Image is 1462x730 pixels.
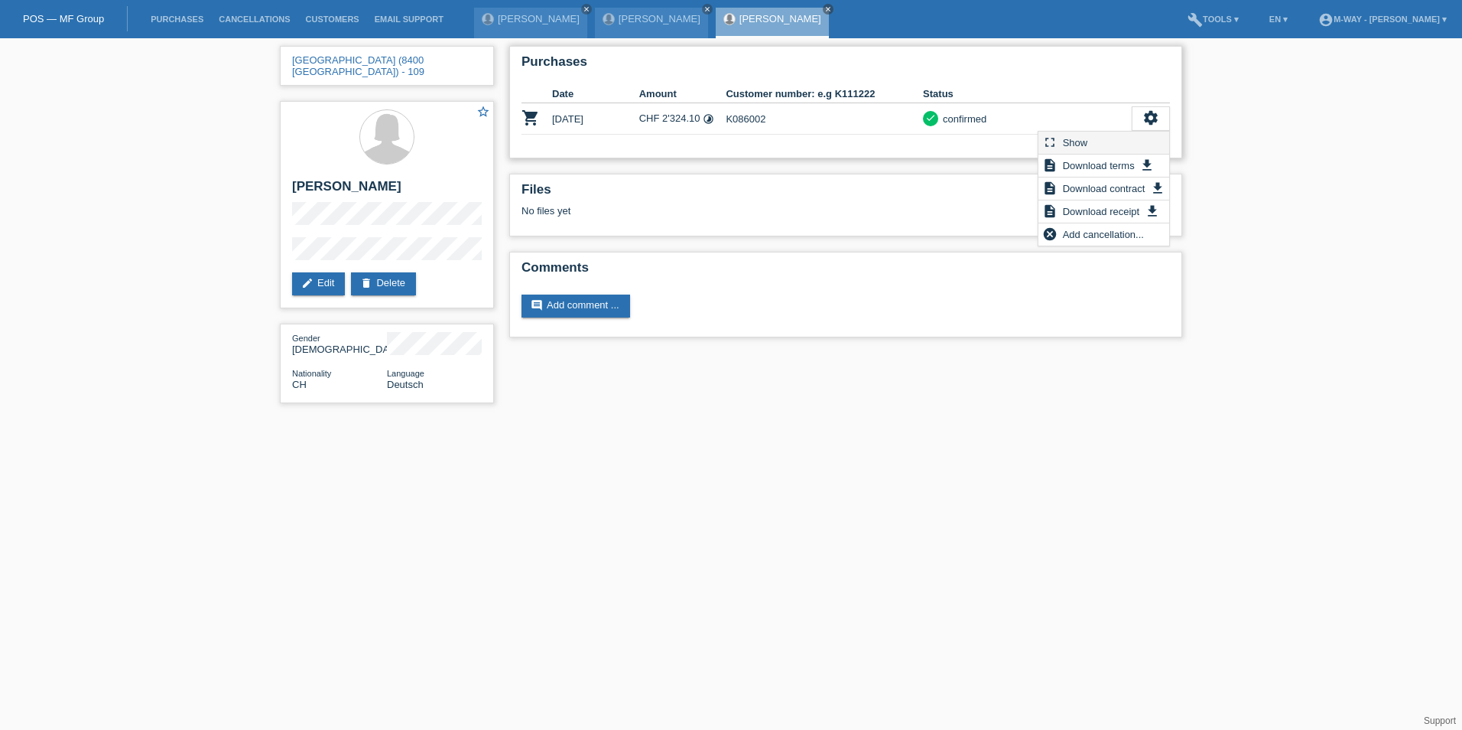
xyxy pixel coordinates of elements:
div: [DEMOGRAPHIC_DATA] [292,332,387,355]
span: Deutsch [387,379,424,390]
i: close [583,5,590,13]
span: Download terms [1061,156,1137,174]
span: Gender [292,334,320,343]
i: description [1042,158,1058,173]
a: Cancellations [211,15,297,24]
th: Customer number: e.g K111222 [726,85,923,103]
td: K086002 [726,103,923,135]
a: [PERSON_NAME] [739,13,821,24]
div: confirmed [938,111,986,127]
i: build [1187,12,1203,28]
i: Instalments (12 instalments) [703,113,714,125]
i: star_border [476,105,490,119]
h2: Files [521,182,1170,205]
i: settings [1142,109,1159,126]
td: [DATE] [552,103,639,135]
i: close [703,5,711,13]
i: account_circle [1318,12,1334,28]
span: Switzerland [292,379,307,390]
a: [PERSON_NAME] [498,13,580,24]
a: account_circlem-way - [PERSON_NAME] ▾ [1311,15,1454,24]
td: CHF 2'324.10 [639,103,726,135]
i: get_app [1139,158,1155,173]
a: Purchases [143,15,211,24]
div: No files yet [521,205,989,217]
i: POSP00028205 [521,109,540,127]
a: close [702,4,713,15]
a: commentAdd comment ... [521,295,630,318]
a: [PERSON_NAME] [619,13,700,24]
a: close [581,4,592,15]
h2: Purchases [521,54,1170,77]
a: Customers [298,15,367,24]
a: star_border [476,105,490,121]
th: Status [923,85,1132,103]
a: POS — MF Group [23,13,104,24]
a: editEdit [292,272,345,295]
a: close [823,4,833,15]
a: [GEOGRAPHIC_DATA] (8400 [GEOGRAPHIC_DATA]) - 109 [292,54,424,77]
h2: [PERSON_NAME] [292,179,482,202]
span: Nationality [292,369,331,378]
h2: Comments [521,260,1170,283]
a: deleteDelete [351,272,416,295]
a: Email Support [367,15,451,24]
a: buildTools ▾ [1180,15,1246,24]
i: close [824,5,832,13]
a: EN ▾ [1262,15,1295,24]
i: edit [301,277,314,289]
th: Date [552,85,639,103]
i: delete [360,277,372,289]
th: Amount [639,85,726,103]
i: check [925,112,936,123]
i: fullscreen [1042,135,1058,150]
a: Support [1424,715,1456,726]
span: Language [387,369,424,378]
span: Show [1061,133,1090,152]
i: comment [531,299,543,311]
